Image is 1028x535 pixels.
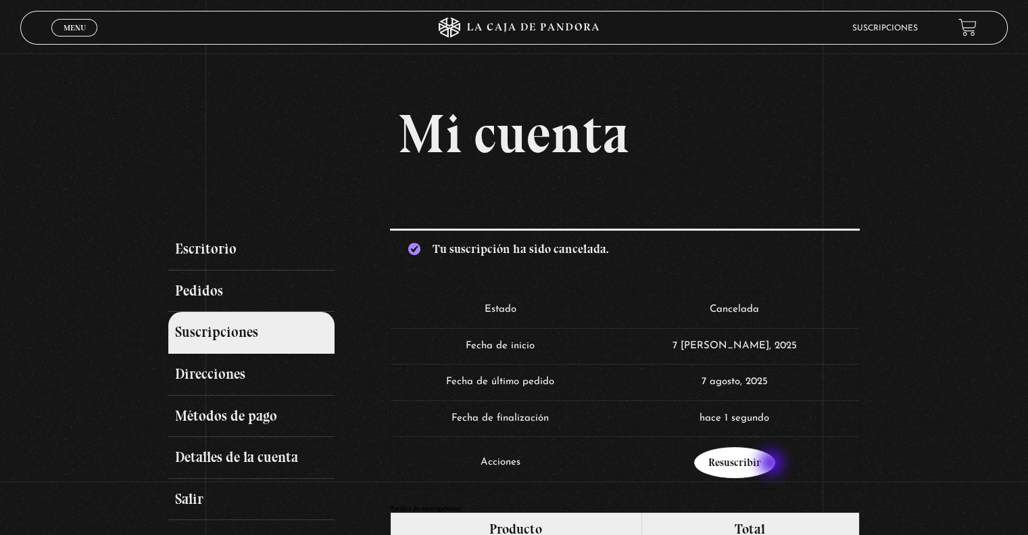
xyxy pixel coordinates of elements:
a: Suscripciones [852,24,918,32]
a: Resuscribir [694,447,775,478]
td: hace 1 segundo [610,400,859,437]
span: Cerrar [59,35,91,45]
td: Fecha de último pedido [391,364,610,400]
span: Menu [64,24,86,32]
h1: Mi cuenta [168,107,859,161]
a: Pedidos [168,271,334,312]
td: 7 agosto, 2025 [610,364,859,400]
td: Acciones [391,436,610,488]
td: Fecha de inicio [391,328,610,365]
nav: Páginas de cuenta [168,229,376,520]
a: Suscripciones [168,312,334,354]
div: Tu suscripción ha sido cancelada. [390,229,860,267]
a: Direcciones [168,354,334,396]
td: 7 [PERSON_NAME], 2025 [610,328,859,365]
a: Escritorio [168,229,334,271]
a: Detalles de la cuenta [168,437,334,479]
td: Fecha de finalización [391,400,610,437]
td: Cancelada [610,292,859,328]
td: Estado [391,292,610,328]
a: Salir [168,479,334,521]
a: Métodos de pago [168,396,334,438]
h2: Totales de suscripciones [390,505,860,512]
a: View your shopping cart [958,18,977,37]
